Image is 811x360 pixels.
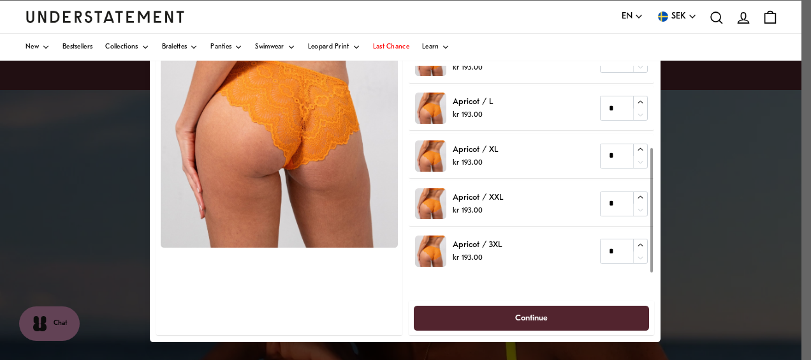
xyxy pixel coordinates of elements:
a: Understatement Homepage [26,11,185,22]
p: kr 193.00 [453,157,499,169]
span: Collections [105,44,138,50]
p: Apricot / L [453,95,493,109]
img: ACLA-HPH-001-1.jpg [416,236,447,267]
img: ACLA-HPH-001-1.jpg [416,93,447,124]
a: Bralettes [162,34,198,61]
a: Bestsellers [62,34,92,61]
img: ACLA-HPH-001-1.jpg [416,140,447,172]
a: New [26,34,50,61]
button: EN [622,10,643,24]
span: Bralettes [162,44,187,50]
a: Collections [105,34,149,61]
p: Apricot / XXL [453,191,504,204]
span: Swimwear [255,44,284,50]
p: Apricot / XL [453,143,499,156]
p: kr 193.00 [453,62,497,74]
a: Leopard Print [308,34,360,61]
span: Bestsellers [62,44,92,50]
p: kr 193.00 [453,205,504,217]
span: SEK [671,10,686,24]
span: Leopard Print [308,44,349,50]
a: Last Chance [373,34,409,61]
span: Continue [515,306,548,330]
a: Swimwear [255,34,295,61]
span: Learn [422,44,439,50]
img: ACLA-HPH-001-1.jpg [416,188,447,220]
p: Apricot / 3XL [453,239,502,252]
button: Continue [414,306,650,331]
span: New [26,44,39,50]
p: kr 193.00 [453,253,502,265]
span: Panties [210,44,231,50]
button: SEK [656,10,697,24]
span: Last Chance [373,44,409,50]
a: Panties [210,34,242,61]
a: Learn [422,34,450,61]
p: kr 193.00 [453,109,493,121]
span: EN [622,10,632,24]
